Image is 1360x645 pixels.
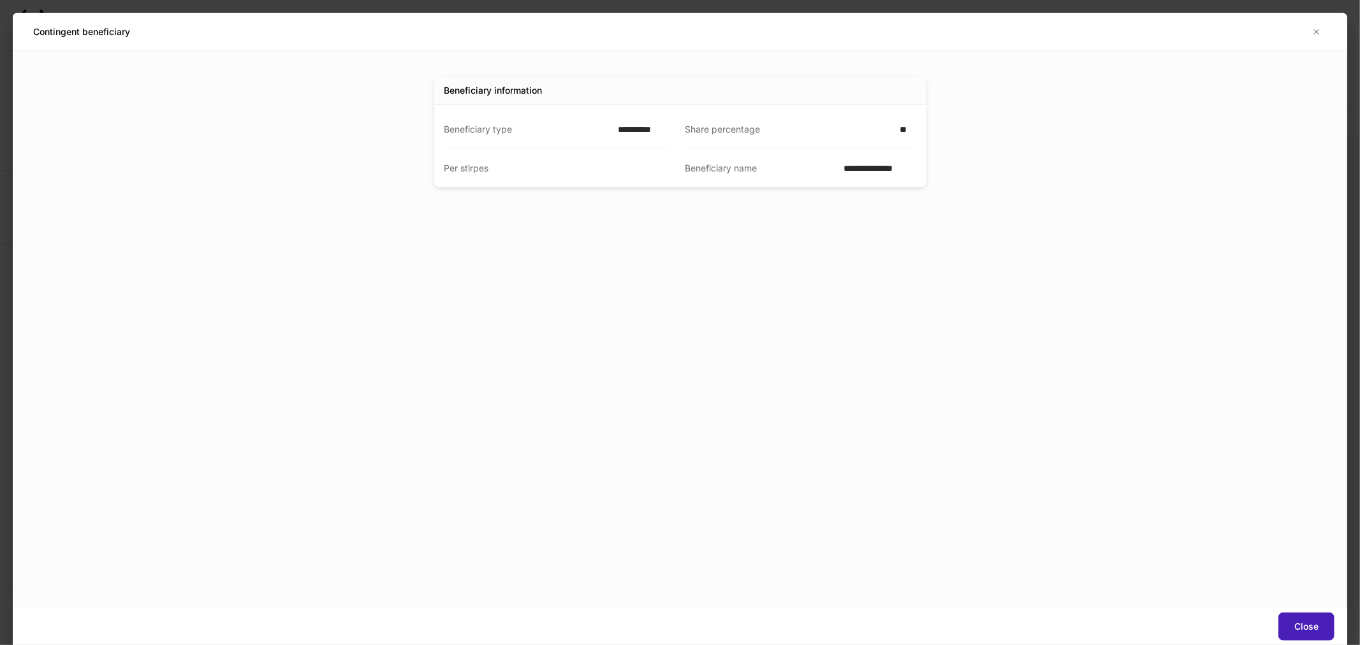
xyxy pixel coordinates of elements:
[1278,612,1334,641] button: Close
[685,162,836,175] div: Beneficiary name
[685,123,893,136] div: Share percentage
[33,25,130,38] h5: Contingent beneficiary
[444,84,543,97] div: Beneficiary information
[444,123,610,136] div: Beneficiary type
[1294,620,1319,633] div: Close
[444,162,662,175] div: Per stirpes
